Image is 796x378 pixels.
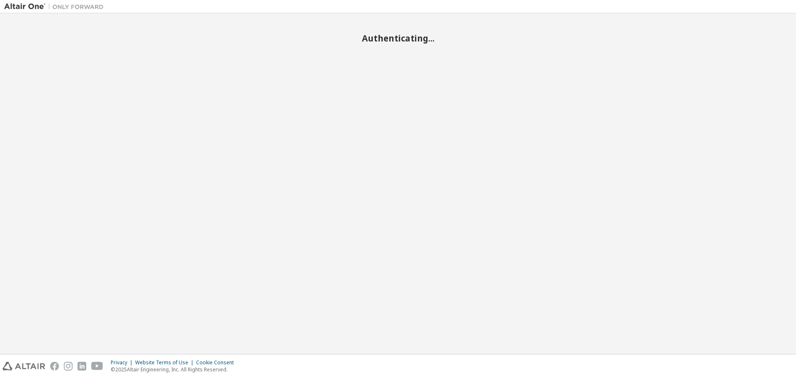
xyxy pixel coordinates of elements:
div: Privacy [111,359,135,366]
div: Cookie Consent [196,359,239,366]
div: Website Terms of Use [135,359,196,366]
p: © 2025 Altair Engineering, Inc. All Rights Reserved. [111,366,239,373]
img: linkedin.svg [78,362,86,371]
img: Altair One [4,2,108,11]
img: facebook.svg [50,362,59,371]
img: youtube.svg [91,362,103,371]
img: instagram.svg [64,362,73,371]
img: altair_logo.svg [2,362,45,371]
h2: Authenticating... [4,33,792,44]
